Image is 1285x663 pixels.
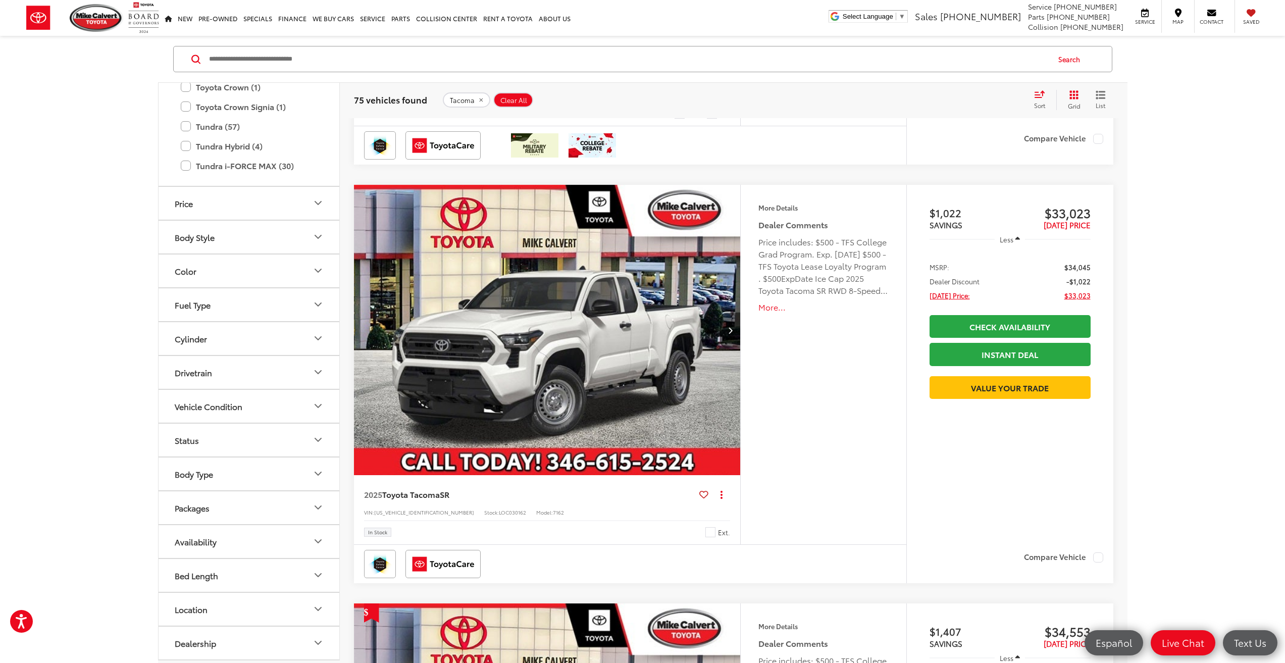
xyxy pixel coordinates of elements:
span: Collision [1028,22,1058,32]
h4: More Details [758,204,888,211]
div: Status [312,434,324,446]
img: ToyotaCare Mike Calvert Toyota Houston TX [407,133,479,158]
div: Color [312,265,324,277]
span: VIN: [364,508,374,516]
label: Tundra (57) [181,118,317,135]
button: DealershipDealership [159,627,340,659]
span: List [1096,101,1106,110]
div: Bed Length [312,569,324,581]
span: Live Chat [1157,636,1209,649]
span: In Stock [368,530,387,535]
button: Fuel TypeFuel Type [159,288,340,321]
button: Vehicle ConditionVehicle Condition [159,390,340,423]
div: Body Type [175,469,213,479]
div: Packages [312,501,324,514]
div: Drivetrain [312,366,324,378]
span: Tacoma [450,96,475,104]
button: Body StyleBody Style [159,221,340,253]
button: More... [758,301,888,313]
img: /static/brand-toyota/National_Assets/toyota-college-grad.jpeg?height=48 [569,133,616,158]
a: Live Chat [1151,630,1215,655]
a: Value Your Trade [930,376,1091,399]
span: Stock: [484,508,499,516]
span: Get Price Drop Alert [364,603,379,623]
div: Availability [175,537,217,546]
div: Availability [312,535,324,547]
button: Select sort value [1029,90,1056,110]
span: [DATE] PRICE [1044,219,1091,230]
span: Español [1091,636,1137,649]
span: ​ [896,13,896,20]
span: Service [1134,18,1156,25]
button: StatusStatus [159,424,340,456]
span: Map [1167,18,1189,25]
span: Parts [1028,12,1045,22]
span: Less [1000,235,1013,244]
a: 2025 Toyota Tacoma SR2025 Toyota Tacoma SR2025 Toyota Tacoma SR2025 Toyota Tacoma SR [353,185,742,475]
label: Tundra Hybrid (4) [181,137,317,155]
span: Dealer Discount [930,276,980,286]
span: dropdown dots [721,490,723,498]
img: Mike Calvert Toyota [70,4,123,32]
button: Grid View [1056,90,1088,110]
span: Toyota Tacoma [382,488,440,500]
a: Check Availability [930,315,1091,338]
span: Sales [915,10,938,23]
span: Ext. [718,528,730,537]
span: $34,553 [1010,624,1091,639]
div: Color [175,266,196,276]
label: Tundra i-FORCE MAX (30) [181,157,317,175]
label: Compare Vehicle [1024,552,1103,563]
div: Price [312,197,324,209]
div: Bed Length [175,571,218,580]
span: 75 vehicles found [354,93,427,106]
button: Bed LengthBed Length [159,559,340,592]
div: Fuel Type [175,300,211,310]
div: Dealership [312,637,324,649]
span: Saved [1240,18,1262,25]
span: [PHONE_NUMBER] [940,10,1021,23]
button: AvailabilityAvailability [159,525,340,558]
a: Instant Deal [930,343,1091,366]
a: 2025Toyota TacomaSR [364,489,696,500]
a: Text Us [1223,630,1277,655]
div: Body Style [175,232,215,242]
span: [US_VEHICLE_IDENTIFICATION_NUMBER] [374,508,474,516]
div: Body Type [312,468,324,480]
div: Price includes: $500 - TFS College Grad Program. Exp. [DATE] $500 - TFS Toyota Lease Loyalty Prog... [758,236,888,296]
img: /static/brand-toyota/National_Assets/toyota-military-rebate.jpeg?height=48 [511,133,558,158]
span: [DATE] PRICE [1044,638,1091,649]
button: ColorColor [159,254,340,287]
a: Select Language​ [843,13,905,20]
button: CylinderCylinder [159,322,340,355]
span: SAVINGS [930,219,962,230]
span: -$1,022 [1066,276,1091,286]
button: remove Tacoma [443,92,490,108]
div: Packages [175,503,210,513]
button: PricePrice [159,187,340,220]
div: Dealership [175,638,216,648]
span: Ice Cap [705,527,715,537]
button: Less [995,230,1025,248]
img: Toyota Safety Sense Mike Calvert Toyota Houston TX [366,133,394,158]
span: Model: [536,508,553,516]
button: Next image [720,313,740,348]
span: Service [1028,2,1052,12]
div: Vehicle Condition [175,401,242,411]
button: LocationLocation [159,593,340,626]
span: Clear All [500,96,527,104]
span: Sort [1034,101,1045,110]
button: DrivetrainDrivetrain [159,356,340,389]
span: $1,407 [930,624,1010,639]
button: List View [1088,90,1113,110]
span: [DATE] Price: [930,290,970,300]
span: $33,023 [1064,290,1091,300]
div: Fuel Type [312,298,324,311]
h5: Dealer Comments [758,219,888,231]
img: 2025 Toyota Tacoma SR [353,185,742,476]
button: Actions [712,485,730,503]
span: Grid [1068,101,1081,110]
h5: Dealer Comments [758,637,888,649]
div: 2025 Toyota Tacoma SR 0 [353,185,742,475]
span: [PHONE_NUMBER] [1054,2,1117,12]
